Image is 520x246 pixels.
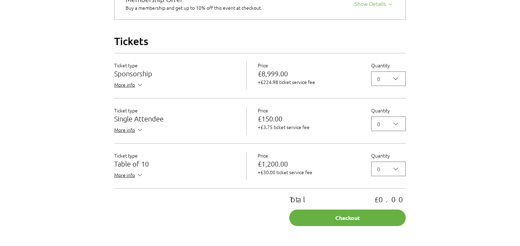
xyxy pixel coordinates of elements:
p: £1,200.00 [258,160,360,167]
label: Quantity [371,107,406,114]
button: More info [114,171,144,180]
p: +£224.98 ticket service fee [258,78,360,85]
span: Price [258,152,268,159]
button: More info [114,81,144,90]
div: 0 [377,165,380,173]
h2: Tickets [114,34,406,48]
p: £150.00 [258,115,360,122]
p: +£3.75 ticket service fee [258,124,360,130]
span: Price [258,62,268,69]
span: Price [258,107,268,114]
p: Total [289,196,308,203]
div: 0 [377,75,380,83]
span: Ticket type [114,107,138,114]
button: Checkout [289,210,406,226]
button: More info [114,126,144,135]
p: +£30.00 ticket service fee [258,169,360,176]
h3: Sponsorship [114,70,235,77]
p: £8,999.00 [258,70,360,77]
div: 0 [377,120,380,128]
div: Buy a membership and get up to 10% off this event at checkout [126,4,269,11]
p: £0.00 [374,196,406,203]
h3: Table of 10 [114,160,235,167]
h3: Single Attendee [114,115,235,122]
span: Ticket type [114,152,138,159]
label: Quantity [371,62,406,69]
label: Quantity [371,152,406,159]
span: Ticket type [114,62,138,69]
